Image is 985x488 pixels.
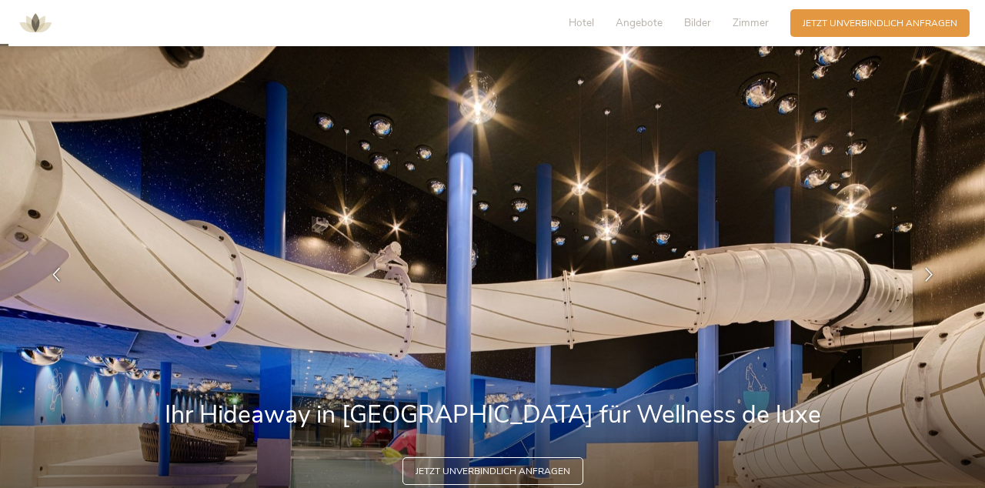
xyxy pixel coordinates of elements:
[569,15,594,30] span: Hotel
[616,15,663,30] span: Angebote
[416,465,570,478] span: Jetzt unverbindlich anfragen
[684,15,711,30] span: Bilder
[733,15,769,30] span: Zimmer
[12,18,58,27] a: AMONTI & LUNARIS Wellnessresort
[803,17,957,30] span: Jetzt unverbindlich anfragen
